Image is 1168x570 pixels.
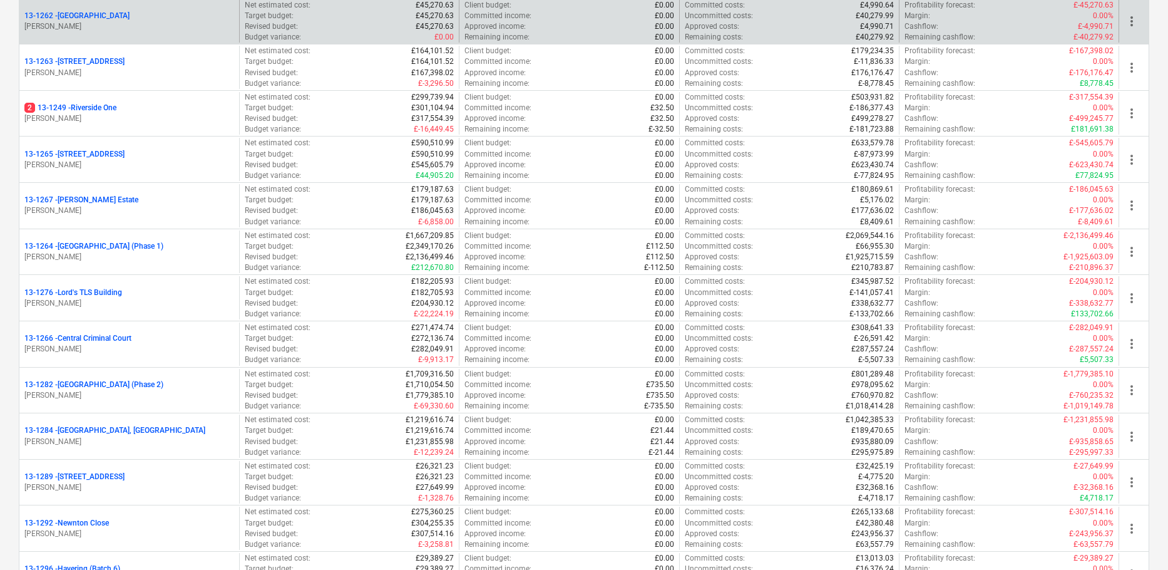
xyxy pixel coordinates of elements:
[904,124,975,135] p: Remaining cashflow :
[685,262,743,273] p: Remaining costs :
[245,241,294,252] p: Target budget :
[685,124,743,135] p: Remaining costs :
[411,205,454,216] p: £186,045.63
[464,113,526,124] p: Approved income :
[1080,78,1114,89] p: £8,778.45
[245,56,294,67] p: Target budget :
[464,195,531,205] p: Committed income :
[685,149,753,160] p: Uncommitted costs :
[245,276,310,287] p: Net estimated cost :
[406,231,454,241] p: £1,667,209.85
[904,56,930,67] p: Margin :
[24,195,138,205] p: 13-1267 - [PERSON_NAME] Estate
[655,184,674,195] p: £0.00
[685,231,745,241] p: Committed costs :
[1124,383,1139,398] span: more_vert
[464,333,531,344] p: Committed income :
[406,369,454,380] p: £1,709,316.50
[464,276,511,287] p: Client budget :
[1093,195,1114,205] p: 0.00%
[411,298,454,309] p: £204,930.12
[464,92,511,103] p: Client budget :
[851,46,894,56] p: £179,234.35
[1069,205,1114,216] p: £-177,636.02
[655,21,674,32] p: £0.00
[24,518,109,529] p: 13-1292 - Newnton Close
[1093,103,1114,113] p: 0.00%
[655,92,674,103] p: £0.00
[1069,138,1114,148] p: £-545,605.79
[245,68,298,78] p: Revised budget :
[904,241,930,252] p: Margin :
[858,78,894,89] p: £-8,778.45
[24,425,234,447] div: 13-1284 -[GEOGRAPHIC_DATA], [GEOGRAPHIC_DATA][PERSON_NAME]
[464,56,531,67] p: Committed income :
[245,262,301,273] p: Budget variance :
[904,184,975,195] p: Profitability forecast :
[411,344,454,355] p: £282,049.91
[655,195,674,205] p: £0.00
[24,288,234,309] div: 13-1276 -Lord's TLS Building[PERSON_NAME]
[851,68,894,78] p: £176,176.47
[1069,113,1114,124] p: £-499,245.77
[411,276,454,287] p: £182,205.93
[685,32,743,43] p: Remaining costs :
[24,21,234,32] p: [PERSON_NAME]
[685,21,739,32] p: Approved costs :
[245,184,310,195] p: Net estimated cost :
[858,355,894,365] p: £-5,507.33
[24,380,234,401] div: 13-1282 -[GEOGRAPHIC_DATA] (Phase 2)[PERSON_NAME]
[418,355,454,365] p: £-9,913.17
[650,113,674,124] p: £32.50
[1069,160,1114,170] p: £-623,430.74
[411,333,454,344] p: £272,136.74
[644,262,674,273] p: £-112.50
[245,323,310,333] p: Net estimated cost :
[904,195,930,205] p: Margin :
[464,68,526,78] p: Approved income :
[655,138,674,148] p: £0.00
[854,149,894,160] p: £-87,973.99
[851,138,894,148] p: £633,579.78
[685,217,743,227] p: Remaining costs :
[904,138,975,148] p: Profitability forecast :
[245,21,298,32] p: Revised budget :
[245,138,310,148] p: Net estimated cost :
[655,276,674,287] p: £0.00
[406,241,454,252] p: £2,349,170.26
[24,333,131,344] p: 13-1266 - Central Criminal Court
[655,46,674,56] p: £0.00
[648,124,674,135] p: £-32.50
[685,333,753,344] p: Uncommitted costs :
[1093,333,1114,344] p: 0.00%
[245,170,301,181] p: Budget variance :
[464,252,526,262] p: Approved income :
[411,149,454,160] p: £590,510.99
[245,113,298,124] p: Revised budget :
[685,195,753,205] p: Uncommitted costs :
[849,309,894,319] p: £-133,702.66
[849,124,894,135] p: £-181,723.88
[1069,184,1114,195] p: £-186,045.63
[904,355,975,365] p: Remaining cashflow :
[24,11,130,21] p: 13-1262 - [GEOGRAPHIC_DATA]
[685,78,743,89] p: Remaining costs :
[414,124,454,135] p: £-16,449.45
[904,68,938,78] p: Cashflow :
[24,149,234,170] div: 13-1265 -[STREET_ADDRESS][PERSON_NAME]
[1124,336,1139,351] span: more_vert
[245,92,310,103] p: Net estimated cost :
[1071,309,1114,319] p: £133,702.66
[904,46,975,56] p: Profitability forecast :
[411,56,454,67] p: £164,101.52
[245,195,294,205] p: Target budget :
[24,149,125,160] p: 13-1265 - [STREET_ADDRESS]
[245,78,301,89] p: Budget variance :
[685,252,739,262] p: Approved costs :
[655,288,674,298] p: £0.00
[24,298,234,309] p: [PERSON_NAME]
[464,217,530,227] p: Remaining income :
[245,205,298,216] p: Revised budget :
[245,217,301,227] p: Budget variance :
[464,21,526,32] p: Approved income :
